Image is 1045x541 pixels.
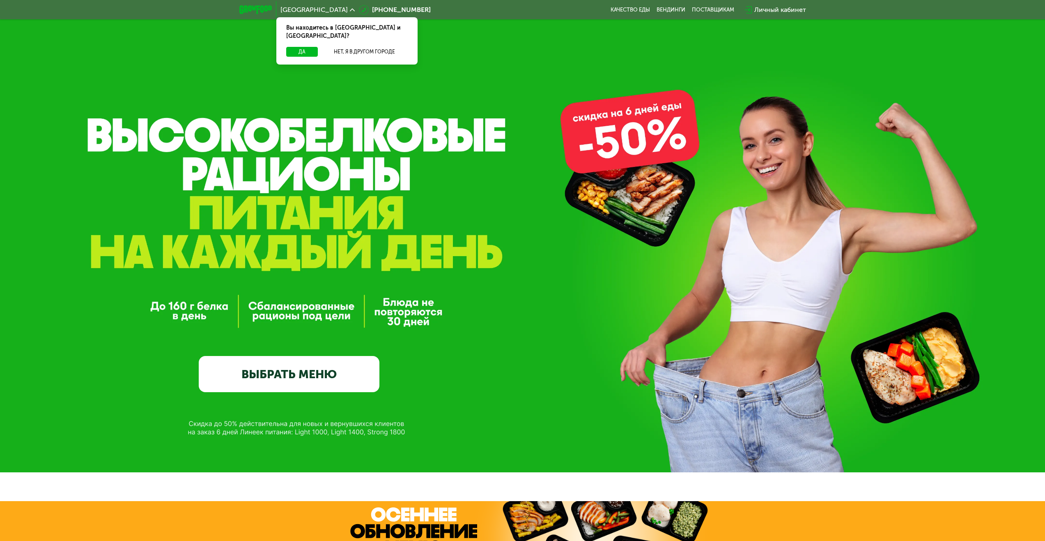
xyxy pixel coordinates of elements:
a: Качество еды [611,7,650,13]
div: Вы находитесь в [GEOGRAPHIC_DATA] и [GEOGRAPHIC_DATA]? [276,17,418,47]
span: [GEOGRAPHIC_DATA] [280,7,348,13]
a: ВЫБРАТЬ МЕНЮ [199,356,379,392]
button: Да [286,47,318,57]
div: Личный кабинет [754,5,806,15]
button: Нет, я в другом городе [321,47,408,57]
a: [PHONE_NUMBER] [359,5,431,15]
div: поставщикам [692,7,734,13]
a: Вендинги [657,7,685,13]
